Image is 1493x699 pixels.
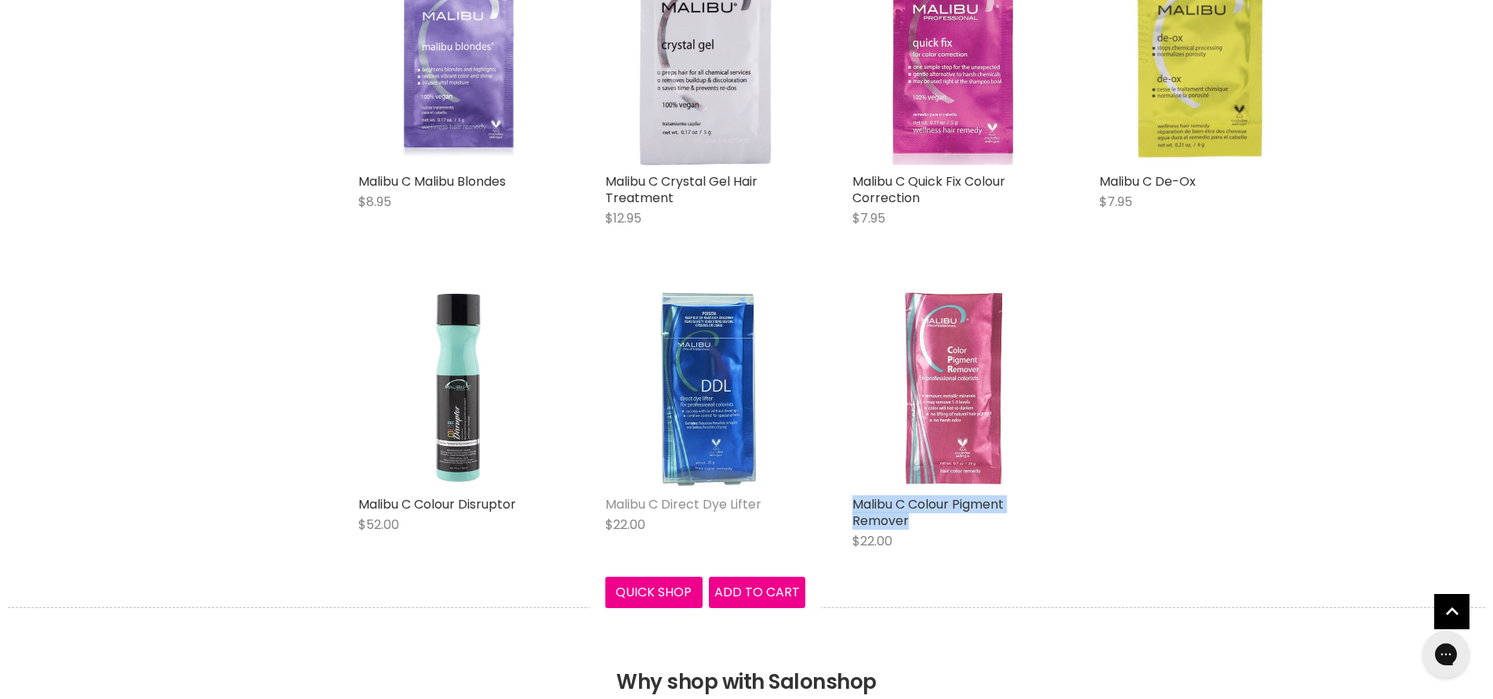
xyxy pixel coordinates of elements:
span: $8.95 [358,193,391,211]
span: $52.00 [358,516,399,534]
a: Malibu C De-Ox [1099,172,1196,190]
span: $22.00 [852,532,892,550]
span: Back to top [1434,594,1469,635]
iframe: Gorgias live chat messenger [1415,625,1477,683]
img: Malibu C Direct Dye Lifter [605,288,805,488]
span: $7.95 [852,209,885,227]
img: Malibu C Colour Pigment Remover [852,288,1052,488]
a: Malibu C Colour Pigment Remover [852,495,1004,530]
a: Malibu C Crystal Gel Hair Treatment [605,172,757,207]
button: Add to cart [709,577,806,608]
button: Quick shop [605,577,703,608]
a: Back to top [1434,594,1469,629]
a: Malibu C Direct Dye Lifter [605,495,761,513]
img: Malibu C Colour Disruptor [358,288,558,488]
span: $22.00 [605,516,645,534]
span: $7.95 [1099,193,1132,211]
span: Add to cart [714,583,800,601]
a: Malibu C Malibu Blondes [358,172,506,190]
span: $12.95 [605,209,641,227]
a: Malibu C Colour Disruptor [358,495,516,513]
a: Malibu C Quick Fix Colour Correction [852,172,1005,207]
